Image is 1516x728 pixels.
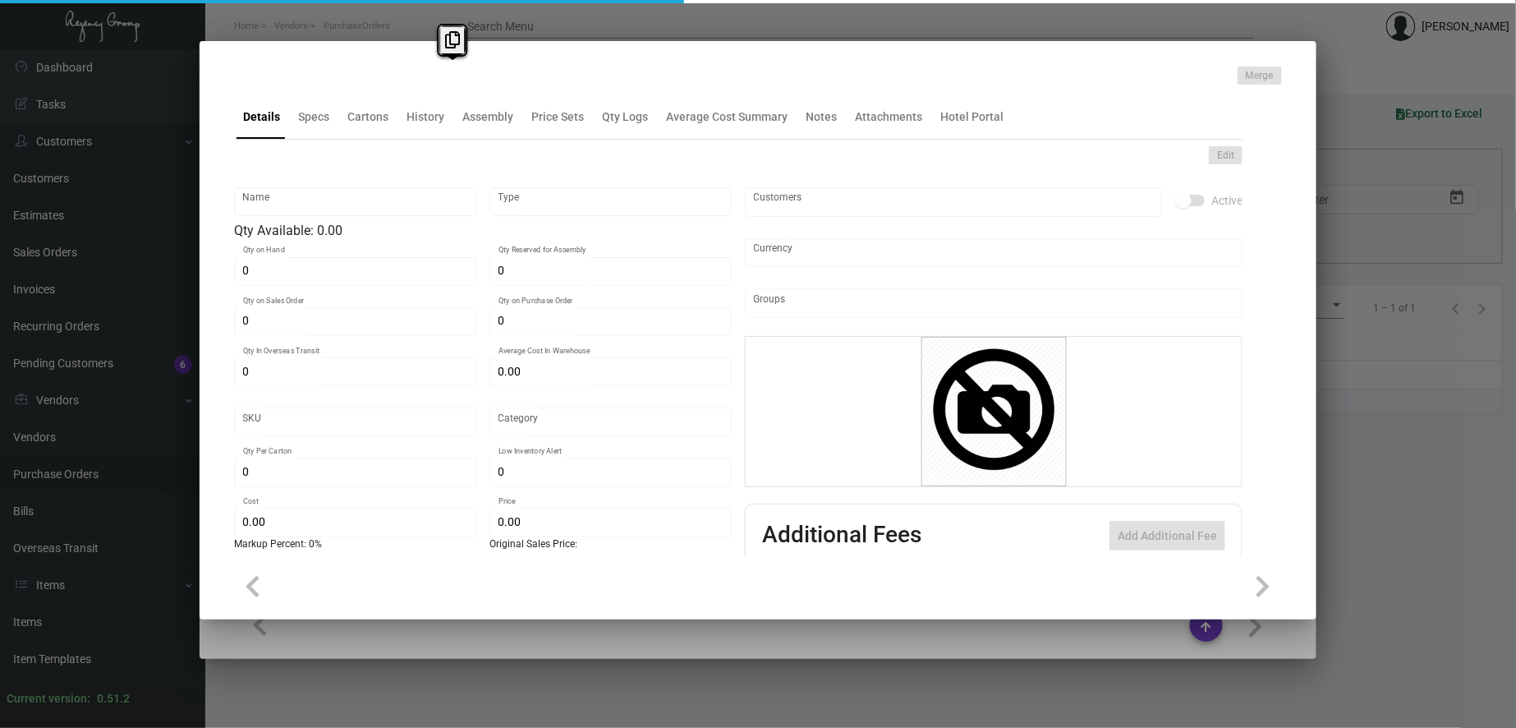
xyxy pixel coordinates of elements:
h2: Additional Fees [762,521,921,551]
button: Edit [1209,146,1243,164]
div: Specs [298,108,329,126]
i: Copy [445,31,460,48]
div: Average Cost Summary [666,108,788,126]
div: Cartons [347,108,388,126]
button: Add Additional Fee [1109,521,1225,551]
div: Hotel Portal [940,108,1004,126]
span: Add Additional Fee [1118,529,1217,542]
button: Merge [1238,67,1282,85]
div: Assembly [462,108,513,126]
span: Merge [1246,69,1274,83]
div: History [407,108,444,126]
input: Add new.. [754,297,1234,310]
span: Edit [1217,149,1234,163]
div: 0.51.2 [97,690,130,707]
div: Price Sets [531,108,584,126]
div: Details [243,108,280,126]
span: Active [1211,191,1243,210]
input: Add new.. [754,196,1154,209]
div: Current version: [7,690,90,707]
div: Notes [806,108,837,126]
div: Attachments [855,108,922,126]
div: Qty Logs [602,108,648,126]
div: Qty Available: 0.00 [234,221,732,241]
